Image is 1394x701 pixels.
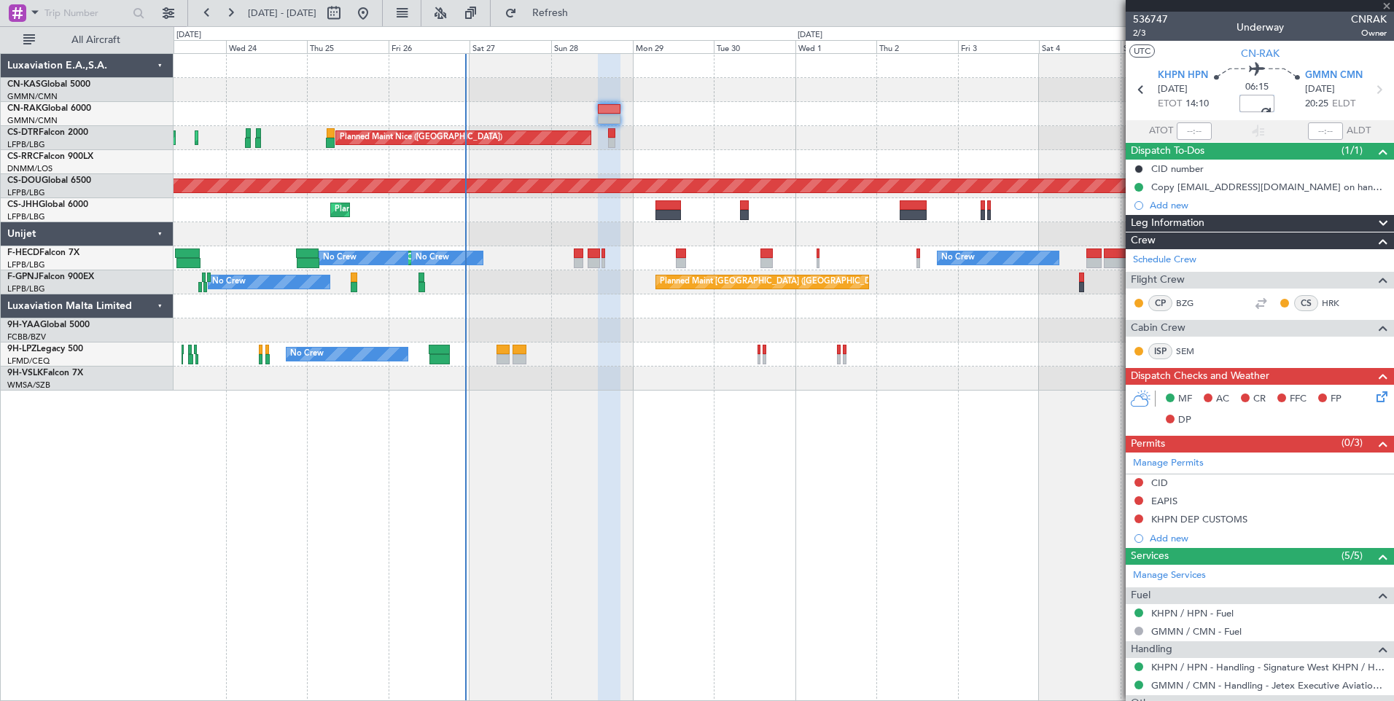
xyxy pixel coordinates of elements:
[1151,477,1168,489] div: CID
[7,176,91,185] a: CS-DOUGlobal 6500
[1342,435,1363,450] span: (0/3)
[7,369,83,377] a: 9H-VSLKFalcon 7X
[7,128,39,137] span: CS-DTR
[520,8,581,18] span: Refresh
[7,200,88,209] a: CS-JHHGlobal 6000
[660,271,889,293] div: Planned Maint [GEOGRAPHIC_DATA] ([GEOGRAPHIC_DATA])
[1351,12,1387,27] span: CNRAK
[38,35,154,45] span: All Aircraft
[7,356,50,367] a: LFMD/CEQ
[7,380,50,391] a: WMSA/SZB
[1151,625,1242,638] a: GMMN / CMN - Fuel
[1148,295,1172,311] div: CP
[7,187,45,198] a: LFPB/LBG
[44,2,128,24] input: Trip Number
[1133,456,1204,471] a: Manage Permits
[1331,392,1342,407] span: FP
[7,163,52,174] a: DNMM/LOS
[1151,607,1234,619] a: KHPN / HPN - Fuel
[1133,253,1196,267] a: Schedule Crew
[7,115,58,126] a: GMMN/CMN
[1131,215,1204,232] span: Leg Information
[1150,199,1387,211] div: Add new
[7,321,40,329] span: 9H-YAA
[7,152,39,161] span: CS-RRC
[1347,124,1371,138] span: ALDT
[7,273,94,281] a: F-GPNJFalcon 900EX
[1241,46,1280,61] span: CN-RAK
[1342,548,1363,563] span: (5/5)
[1039,40,1121,53] div: Sat 4
[7,200,39,209] span: CS-JHH
[144,40,226,53] div: Tue 23
[7,248,79,257] a: F-HECDFalcon 7X
[416,247,449,269] div: No Crew
[1332,97,1355,111] span: ELDT
[470,40,551,53] div: Sat 27
[1342,143,1363,158] span: (1/1)
[307,40,389,53] div: Thu 25
[1151,513,1247,525] div: KHPN DEP CUSTOMS
[7,128,88,137] a: CS-DTRFalcon 2000
[1150,532,1387,544] div: Add new
[1131,641,1172,658] span: Handling
[389,40,470,53] div: Fri 26
[1322,297,1355,310] a: HRK
[1176,297,1209,310] a: BZG
[7,332,46,342] a: FCBB/BZV
[340,127,502,149] div: Planned Maint Nice ([GEOGRAPHIC_DATA])
[1133,568,1206,583] a: Manage Services
[7,139,45,150] a: LFPB/LBG
[323,247,357,269] div: No Crew
[1151,495,1177,507] div: EAPIS
[1131,232,1156,249] span: Crew
[1290,392,1307,407] span: FFC
[7,345,36,353] span: 9H-LPZ
[1131,587,1150,604] span: Fuel
[1178,413,1191,428] span: DP
[1351,27,1387,39] span: Owner
[1253,392,1266,407] span: CR
[7,176,42,185] span: CS-DOU
[212,271,246,293] div: No Crew
[798,29,822,42] div: [DATE]
[1131,436,1165,453] span: Permits
[7,91,58,102] a: GMMN/CMN
[1133,12,1168,27] span: 536747
[7,283,45,294] a: LFPB/LBG
[1216,392,1229,407] span: AC
[7,104,42,113] span: CN-RAK
[7,345,83,353] a: 9H-LPZLegacy 500
[176,29,201,42] div: [DATE]
[7,152,93,161] a: CS-RRCFalcon 900LX
[1237,20,1284,35] div: Underway
[1131,143,1204,160] span: Dispatch To-Dos
[7,80,90,89] a: CN-KASGlobal 5000
[1176,345,1209,358] a: SEM
[1121,40,1202,53] div: Sun 5
[551,40,633,53] div: Sun 28
[290,343,324,365] div: No Crew
[1149,124,1173,138] span: ATOT
[7,259,45,270] a: LFPB/LBG
[7,369,43,377] span: 9H-VSLK
[1158,68,1208,83] span: KHPN HPN
[1151,679,1387,692] a: GMMN / CMN - Handling - Jetex Executive Aviation [GEOGRAPHIC_DATA] GMMN / CMN
[958,40,1040,53] div: Fri 3
[7,80,41,89] span: CN-KAS
[7,273,39,281] span: F-GPNJ
[1148,343,1172,359] div: ISP
[714,40,795,53] div: Tue 30
[7,321,90,329] a: 9H-YAAGlobal 5000
[1129,44,1155,58] button: UTC
[1305,97,1328,111] span: 20:25
[498,1,585,25] button: Refresh
[335,199,564,221] div: Planned Maint [GEOGRAPHIC_DATA] ([GEOGRAPHIC_DATA])
[1131,320,1185,337] span: Cabin Crew
[1178,392,1192,407] span: MF
[248,7,316,20] span: [DATE] - [DATE]
[1185,97,1209,111] span: 14:10
[795,40,877,53] div: Wed 1
[7,104,91,113] a: CN-RAKGlobal 6000
[1131,368,1269,385] span: Dispatch Checks and Weather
